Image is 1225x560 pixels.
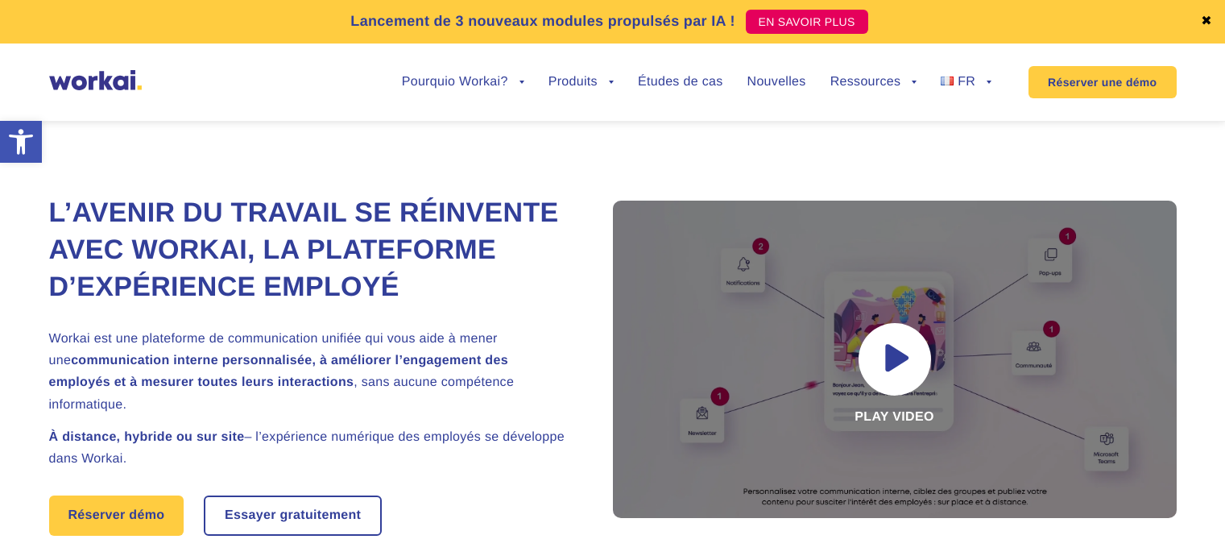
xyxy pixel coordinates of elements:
[49,430,245,444] strong: À distance, hybride ou sur site
[49,354,508,389] strong: communication interne personnalisée, à améliorer l’engagement des employés et à mesurer toutes le...
[1201,15,1212,28] a: ✖
[746,10,868,34] a: EN SAVOIR PLUS
[49,195,573,306] h1: L’avenir du travail se réinvente avec Workai, la plateforme d’expérience employé
[49,430,565,466] span: – l’expérience numérique des employés se développe dans Workai
[49,426,573,470] h2: .
[830,76,917,89] a: Ressources
[548,76,614,89] a: Produits
[747,76,806,89] a: Nouvelles
[350,10,735,32] p: Lancement de 3 nouveaux modules propulsés par IA !
[613,201,1177,518] div: Play video
[638,76,723,89] a: Études de cas
[1028,66,1176,98] a: Réserver une démo
[958,75,975,89] span: FR
[402,76,524,89] a: Pourquio Workai?
[49,496,184,536] a: Réserver démo
[205,497,380,534] a: Essayer gratuitement
[49,328,573,416] h2: Workai est une plateforme de communication unifiée qui vous aide à mener une , sans aucune compét...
